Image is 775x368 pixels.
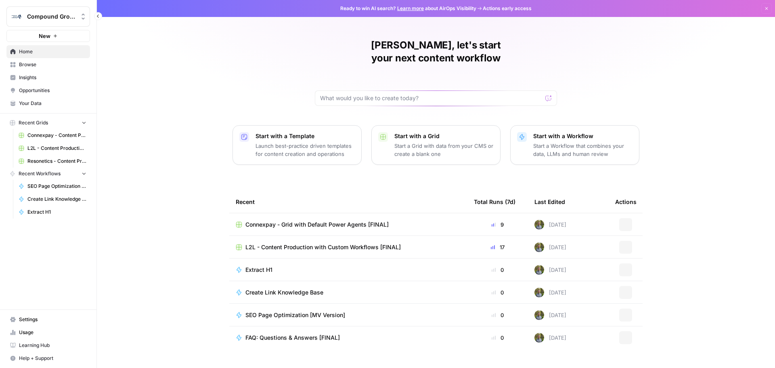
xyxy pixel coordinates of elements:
[236,243,461,251] a: L2L - Content Production with Custom Workflows [FINAL]
[474,191,515,213] div: Total Runs (7d)
[256,132,355,140] p: Start with a Template
[6,97,90,110] a: Your Data
[27,132,86,139] span: Connexpay - Content Production with Custom Workflows [FINAL]
[340,5,476,12] span: Ready to win AI search? about AirOps Visibility
[6,352,90,365] button: Help + Support
[6,339,90,352] a: Learning Hub
[15,206,90,219] a: Extract H1
[534,310,566,320] div: [DATE]
[534,242,566,252] div: [DATE]
[474,221,522,229] div: 9
[615,191,637,213] div: Actions
[39,32,50,40] span: New
[245,334,340,342] span: FAQ: Questions & Answers [FINAL]
[27,158,86,165] span: Resonetics - Content Producton with Custom Workflows [FINAL]
[27,208,86,216] span: Extract H1
[6,84,90,97] a: Opportunities
[236,334,461,342] a: FAQ: Questions & Answers [FINAL]
[533,142,633,158] p: Start a Workflow that combines your data, LLMs and human review
[15,155,90,168] a: Resonetics - Content Producton with Custom Workflows [FINAL]
[533,132,633,140] p: Start with a Workflow
[27,145,86,152] span: L2L - Content Production with Custom Workflows [FINAL]
[236,221,461,229] a: Connexpay - Grid with Default Power Agents [FINAL]
[6,326,90,339] a: Usage
[534,288,544,297] img: ir1ty8mf6kvc1hjjoy03u9yxuew8
[256,142,355,158] p: Launch best-practice driven templates for content creation and operations
[534,333,566,343] div: [DATE]
[15,129,90,142] a: Connexpay - Content Production with Custom Workflows [FINAL]
[483,5,532,12] span: Actions early access
[6,30,90,42] button: New
[27,13,76,21] span: Compound Growth
[245,221,389,229] span: Connexpay - Grid with Default Power Agents [FINAL]
[19,87,86,94] span: Opportunities
[474,266,522,274] div: 0
[245,243,401,251] span: L2L - Content Production with Custom Workflows [FINAL]
[6,45,90,58] a: Home
[394,142,494,158] p: Start a Grid with data from your CMS or create a blank one
[19,329,86,336] span: Usage
[19,355,86,362] span: Help + Support
[245,266,272,274] span: Extract H1
[6,6,90,27] button: Workspace: Compound Growth
[19,61,86,68] span: Browse
[534,220,544,229] img: ir1ty8mf6kvc1hjjoy03u9yxuew8
[19,48,86,55] span: Home
[19,170,61,177] span: Recent Workflows
[27,183,86,190] span: SEO Page Optimization [MV Version]
[27,196,86,203] span: Create Link Knowledge Base
[19,100,86,107] span: Your Data
[534,265,544,275] img: ir1ty8mf6kvc1hjjoy03u9yxuew8
[232,125,362,165] button: Start with a TemplateLaunch best-practice driven templates for content creation and operations
[236,266,461,274] a: Extract H1
[245,311,345,319] span: SEO Page Optimization [MV Version]
[510,125,639,165] button: Start with a WorkflowStart a Workflow that combines your data, LLMs and human review
[534,310,544,320] img: ir1ty8mf6kvc1hjjoy03u9yxuew8
[19,316,86,323] span: Settings
[534,333,544,343] img: ir1ty8mf6kvc1hjjoy03u9yxuew8
[19,342,86,349] span: Learning Hub
[245,288,323,297] span: Create Link Knowledge Base
[397,5,424,11] a: Learn more
[474,311,522,319] div: 0
[236,288,461,297] a: Create Link Knowledge Base
[15,193,90,206] a: Create Link Knowledge Base
[320,94,542,102] input: What would you like to create today?
[474,243,522,251] div: 17
[236,191,461,213] div: Recent
[19,74,86,81] span: Insights
[6,313,90,326] a: Settings
[19,119,48,126] span: Recent Grids
[474,334,522,342] div: 0
[6,71,90,84] a: Insights
[6,168,90,180] button: Recent Workflows
[534,242,544,252] img: ir1ty8mf6kvc1hjjoy03u9yxuew8
[534,265,566,275] div: [DATE]
[6,117,90,129] button: Recent Grids
[534,220,566,229] div: [DATE]
[394,132,494,140] p: Start with a Grid
[15,180,90,193] a: SEO Page Optimization [MV Version]
[236,311,461,319] a: SEO Page Optimization [MV Version]
[9,9,24,24] img: Compound Growth Logo
[534,288,566,297] div: [DATE]
[474,288,522,297] div: 0
[534,191,565,213] div: Last Edited
[6,58,90,71] a: Browse
[371,125,501,165] button: Start with a GridStart a Grid with data from your CMS or create a blank one
[315,39,557,65] h1: [PERSON_NAME], let's start your next content workflow
[15,142,90,155] a: L2L - Content Production with Custom Workflows [FINAL]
